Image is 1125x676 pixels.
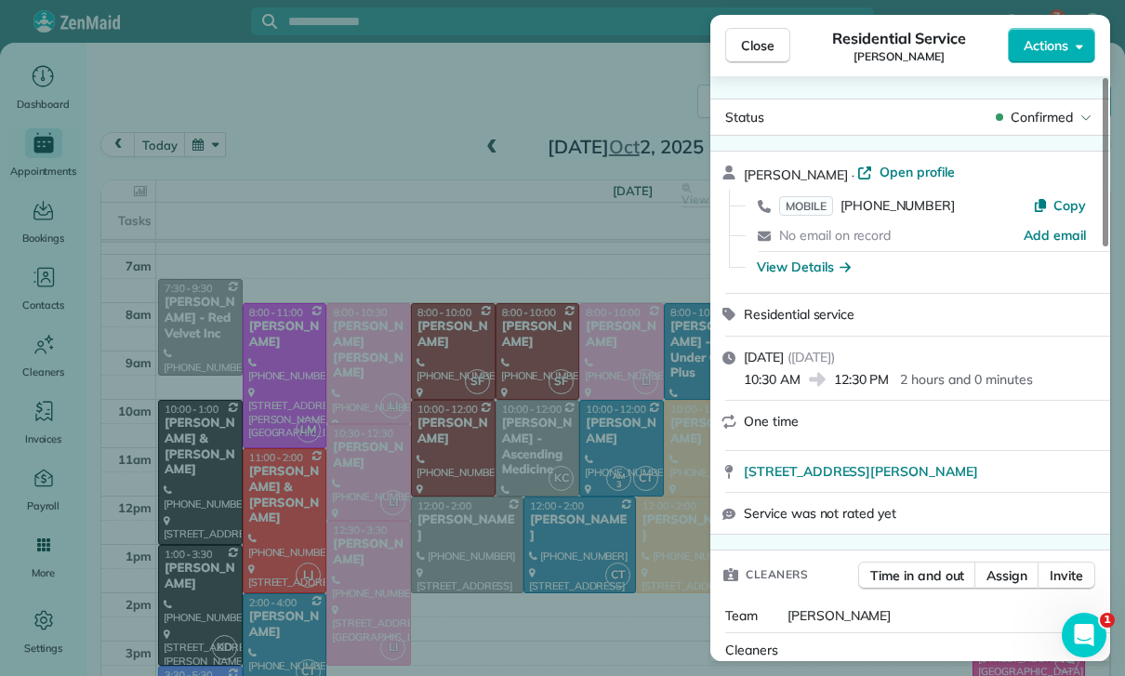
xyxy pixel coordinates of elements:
[1038,562,1095,590] button: Invite
[974,562,1039,590] button: Assign
[725,607,758,624] span: Team
[832,27,965,49] span: Residential Service
[779,227,891,244] span: No email on record
[744,462,978,481] span: [STREET_ADDRESS][PERSON_NAME]
[1011,108,1073,126] span: Confirmed
[757,258,851,276] button: View Details
[854,49,945,64] span: [PERSON_NAME]
[787,607,892,624] span: [PERSON_NAME]
[744,504,896,523] span: Service was not rated yet
[744,370,801,389] span: 10:30 AM
[741,36,774,55] span: Close
[1053,197,1086,214] span: Copy
[744,349,784,365] span: [DATE]
[1050,566,1083,585] span: Invite
[779,196,955,215] a: MOBILE[PHONE_NUMBER]
[1033,196,1086,215] button: Copy
[870,566,964,585] span: Time in and out
[858,562,976,590] button: Time in and out
[787,349,835,365] span: ( [DATE] )
[744,462,1099,481] a: [STREET_ADDRESS][PERSON_NAME]
[744,306,854,323] span: Residential service
[725,28,790,63] button: Close
[986,566,1027,585] span: Assign
[880,163,955,181] span: Open profile
[1100,613,1115,628] span: 1
[1024,226,1086,245] a: Add email
[900,370,1032,389] p: 2 hours and 0 minutes
[1024,36,1068,55] span: Actions
[834,370,890,389] span: 12:30 PM
[848,167,858,182] span: ·
[744,413,799,430] span: One time
[725,642,778,658] span: Cleaners
[1062,613,1106,657] iframe: Intercom live chat
[840,197,955,214] span: [PHONE_NUMBER]
[744,166,848,183] span: [PERSON_NAME]
[746,565,808,584] span: Cleaners
[725,109,764,126] span: Status
[857,163,955,181] a: Open profile
[779,196,833,216] span: MOBILE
